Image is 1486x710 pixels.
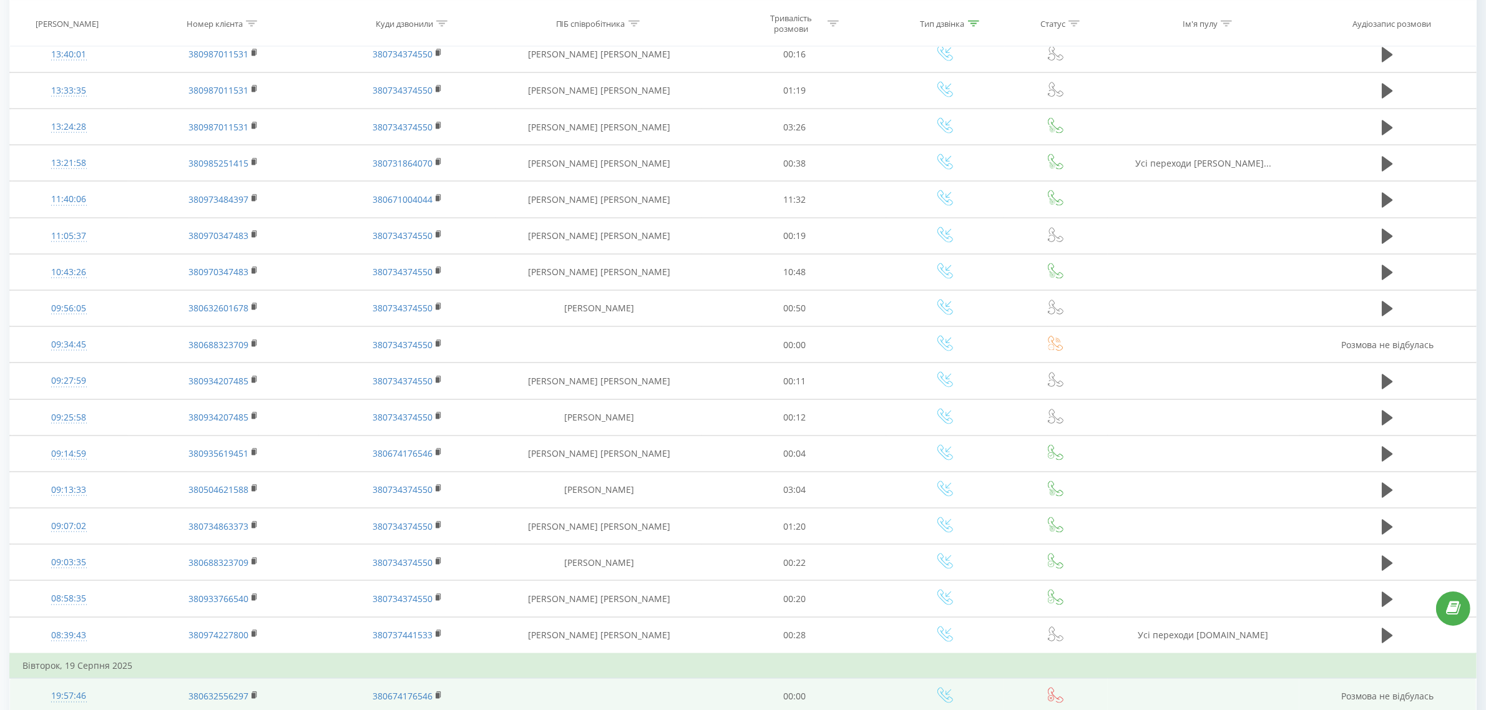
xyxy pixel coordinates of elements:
[188,375,248,387] a: 380934207485
[22,333,115,357] div: 09:34:45
[496,182,703,218] td: [PERSON_NAME] [PERSON_NAME]
[496,218,703,254] td: [PERSON_NAME] [PERSON_NAME]
[1135,157,1271,169] span: Усі переходи [PERSON_NAME]...
[188,302,248,314] a: 380632601678
[188,557,248,568] a: 380688323709
[373,121,433,133] a: 380734374550
[373,193,433,205] a: 380671004044
[188,339,248,351] a: 380688323709
[188,193,248,205] a: 380973484397
[702,472,886,508] td: 03:04
[496,109,703,145] td: [PERSON_NAME] [PERSON_NAME]
[22,296,115,321] div: 09:56:05
[22,260,115,284] div: 10:43:26
[1341,691,1434,703] span: Розмова не відбулась
[373,84,433,96] a: 380734374550
[496,508,703,545] td: [PERSON_NAME] [PERSON_NAME]
[702,182,886,218] td: 11:32
[496,435,703,472] td: [PERSON_NAME] [PERSON_NAME]
[373,629,433,641] a: 380737441533
[702,545,886,581] td: 00:22
[373,447,433,459] a: 380674176546
[702,109,886,145] td: 03:26
[496,145,703,182] td: [PERSON_NAME] [PERSON_NAME]
[373,411,433,423] a: 380734374550
[373,593,433,605] a: 380734374550
[188,691,248,703] a: 380632556297
[702,399,886,435] td: 00:12
[188,593,248,605] a: 380933766540
[22,369,115,393] div: 09:27:59
[556,18,625,29] div: ПІБ співробітника
[188,266,248,278] a: 380970347483
[22,224,115,248] div: 11:05:37
[373,302,433,314] a: 380734374550
[702,327,886,363] td: 00:00
[22,442,115,466] div: 09:14:59
[22,42,115,67] div: 13:40:01
[758,13,824,34] div: Тривалість розмови
[496,472,703,508] td: [PERSON_NAME]
[188,484,248,495] a: 380504621588
[373,691,433,703] a: 380674176546
[22,115,115,139] div: 13:24:28
[702,508,886,545] td: 01:20
[22,684,115,709] div: 19:57:46
[10,654,1477,679] td: Вівторок, 19 Серпня 2025
[496,290,703,326] td: [PERSON_NAME]
[22,151,115,175] div: 13:21:58
[496,72,703,109] td: [PERSON_NAME] [PERSON_NAME]
[373,266,433,278] a: 380734374550
[187,18,243,29] div: Номер клієнта
[188,84,248,96] a: 380987011531
[702,218,886,254] td: 00:19
[188,48,248,60] a: 380987011531
[22,187,115,212] div: 11:40:06
[22,586,115,611] div: 08:58:35
[496,617,703,654] td: [PERSON_NAME] [PERSON_NAME]
[22,79,115,103] div: 13:33:35
[496,254,703,290] td: [PERSON_NAME] [PERSON_NAME]
[373,375,433,387] a: 380734374550
[702,363,886,399] td: 00:11
[22,623,115,648] div: 08:39:43
[496,399,703,435] td: [PERSON_NAME]
[188,157,248,169] a: 380985251415
[373,230,433,241] a: 380734374550
[373,339,433,351] a: 380734374550
[1108,617,1299,654] td: Усі переходи [DOMAIN_NAME]
[702,435,886,472] td: 00:04
[1183,18,1218,29] div: Ім'я пулу
[702,145,886,182] td: 00:38
[496,363,703,399] td: [PERSON_NAME] [PERSON_NAME]
[376,18,433,29] div: Куди дзвонили
[373,484,433,495] a: 380734374550
[1040,18,1065,29] div: Статус
[496,581,703,617] td: [PERSON_NAME] [PERSON_NAME]
[22,478,115,502] div: 09:13:33
[702,72,886,109] td: 01:19
[188,629,248,641] a: 380974227800
[921,18,965,29] div: Тип дзвінка
[702,581,886,617] td: 00:20
[36,18,99,29] div: [PERSON_NAME]
[1352,18,1431,29] div: Аудіозапис розмови
[373,520,433,532] a: 380734374550
[496,545,703,581] td: [PERSON_NAME]
[702,290,886,326] td: 00:50
[188,520,248,532] a: 380734863373
[188,230,248,241] a: 380970347483
[702,254,886,290] td: 10:48
[188,121,248,133] a: 380987011531
[373,157,433,169] a: 380731864070
[188,411,248,423] a: 380934207485
[188,447,248,459] a: 380935619451
[702,617,886,654] td: 00:28
[1341,339,1434,351] span: Розмова не відбулась
[702,36,886,72] td: 00:16
[496,36,703,72] td: [PERSON_NAME] [PERSON_NAME]
[373,48,433,60] a: 380734374550
[373,557,433,568] a: 380734374550
[22,406,115,430] div: 09:25:58
[22,550,115,575] div: 09:03:35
